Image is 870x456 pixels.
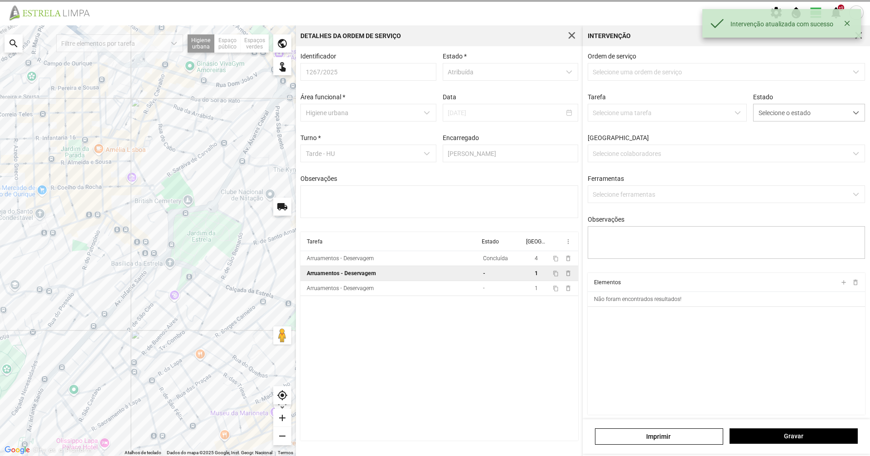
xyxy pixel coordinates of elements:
div: [GEOGRAPHIC_DATA] [526,238,545,245]
div: - [483,270,485,277]
div: Detalhes da Ordem de Serviço [300,33,401,39]
label: Estado [753,93,773,101]
a: Imprimir [595,428,723,445]
span: 1 [535,285,538,291]
button: Atalhos de teclado [125,450,161,456]
span: content_copy [553,256,559,262]
div: Arruamentos - Deservagem [307,285,374,291]
label: Área funcional * [300,93,345,101]
div: Elementos [594,279,621,286]
span: view_day [809,6,823,19]
div: Espaço público [215,34,241,53]
label: Observações [588,216,624,223]
button: content_copy [553,285,560,292]
div: my_location [273,386,291,404]
span: delete_outline [565,255,572,262]
div: remove [273,427,291,445]
label: Tarefa [588,93,606,101]
label: Identificador [300,53,336,60]
div: - [483,285,485,291]
div: Concluída [483,255,508,262]
label: Data [443,93,456,101]
img: file [6,5,100,21]
span: delete_outline [565,270,572,277]
div: Intervenção atualizada com sucesso [730,20,841,28]
a: Abrir esta área no Google Maps (abre uma nova janela) [2,444,32,456]
div: Tarefa [307,238,323,245]
div: add [273,409,291,427]
label: Ferramentas [588,175,624,182]
span: delete_outline [851,279,859,286]
img: Google [2,444,32,456]
div: Estado [482,238,499,245]
span: settings [769,6,783,19]
label: [GEOGRAPHIC_DATA] [588,134,649,141]
label: Estado * [443,53,467,60]
div: Espaços verdes [241,34,269,53]
span: delete_outline [565,285,572,292]
label: Encarregado [443,134,479,141]
span: content_copy [553,271,559,277]
span: Gravar [735,432,853,440]
span: 1 [535,270,538,277]
button: Gravar [730,428,858,444]
span: Selecione o estado [754,104,847,121]
div: local_shipping [273,198,291,216]
div: Higiene urbana [188,34,215,53]
div: Arruamentos - Deservagem [307,270,376,277]
span: water_drop [789,6,803,19]
div: touch_app [273,57,291,75]
button: content_copy [553,270,560,277]
div: Arruamentos - Deservagem [307,255,374,262]
label: Observações [300,175,337,182]
div: Intervenção [588,33,631,39]
span: add [840,279,847,286]
a: Termos (abre num novo separador) [278,450,293,455]
div: dropdown trigger [847,104,865,121]
label: Turno * [300,134,321,141]
span: notifications [829,6,843,19]
div: Não foram encontrados resultados! [594,296,681,302]
span: content_copy [553,286,559,291]
span: Dados do mapa ©2025 Google, Inst. Geogr. Nacional [167,450,272,455]
button: Arraste o Pegman para o mapa para abrir o Street View [273,326,291,344]
span: more_vert [565,238,572,245]
div: search [5,34,23,53]
span: Ordem de serviço [588,53,636,60]
span: 4 [535,255,538,262]
div: +9 [838,5,844,11]
div: public [273,34,291,53]
button: content_copy [553,255,560,262]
